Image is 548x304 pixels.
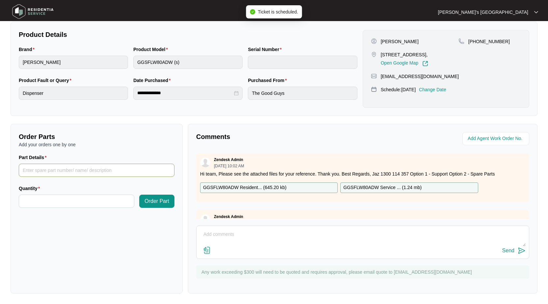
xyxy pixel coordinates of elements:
img: residentia service logo [10,2,56,21]
button: Order Part [139,195,174,208]
p: Product Details [19,30,357,39]
label: Product Fault or Query [19,77,74,84]
p: [PERSON_NAME] [381,38,419,45]
a: Open Google Map [381,61,428,67]
img: user.svg [200,157,210,167]
label: Date Purchased [133,77,173,84]
input: Product Fault or Query [19,87,128,100]
span: Ticket is scheduled. [258,9,298,14]
img: user.svg [200,214,210,224]
img: send-icon.svg [518,247,526,255]
p: Change Date [419,86,446,93]
label: Quantity [19,185,42,192]
img: Link-External [422,61,428,67]
div: Send [502,248,514,254]
label: Part Details [19,154,49,161]
p: GGSFLW80ADW Service ... ( 1.24 mb ) [343,184,422,191]
img: user-pin [371,38,377,44]
span: check-circle [250,9,255,14]
img: dropdown arrow [534,11,538,14]
p: Zendesk Admin [214,214,243,219]
span: Order Part [144,197,169,205]
input: Date Purchased [137,90,233,97]
input: Part Details [19,164,174,177]
input: Quantity [19,195,134,207]
p: Comments [196,132,358,141]
p: Hi team, Please see the attached files for your reference. Thank you. Best Regards, Jaz 1300 114 ... [200,171,525,177]
img: file-attachment-doc.svg [203,246,211,254]
p: Schedule: [DATE] [381,86,416,93]
p: [PERSON_NAME]'s [GEOGRAPHIC_DATA] [438,9,528,15]
p: Any work exceeding $300 will need to be quoted and requires approval, please email quote to [EMAI... [201,269,526,275]
p: [PHONE_NUMBER] [468,38,510,45]
input: Serial Number [248,56,357,69]
p: [EMAIL_ADDRESS][DOMAIN_NAME] [381,73,459,80]
p: Order Parts [19,132,174,141]
p: GGSFLW80ADW Resident... ( 645.20 kb ) [203,184,286,191]
input: Add Agent Work Order No. [468,135,525,143]
p: [DATE] 10:02 AM [214,164,244,168]
label: Product Model [133,46,170,53]
img: map-pin [458,38,464,44]
label: Serial Number [248,46,284,53]
img: map-pin [371,86,377,92]
input: Product Model [133,56,243,69]
button: Send [502,246,526,255]
p: Add your orders one by one [19,141,174,148]
label: Brand [19,46,37,53]
label: Purchased From [248,77,289,84]
p: [STREET_ADDRESS], [381,51,428,58]
input: Purchased From [248,87,357,100]
img: map-pin [371,51,377,57]
img: map-pin [371,73,377,79]
input: Brand [19,56,128,69]
p: Zendesk Admin [214,157,243,162]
